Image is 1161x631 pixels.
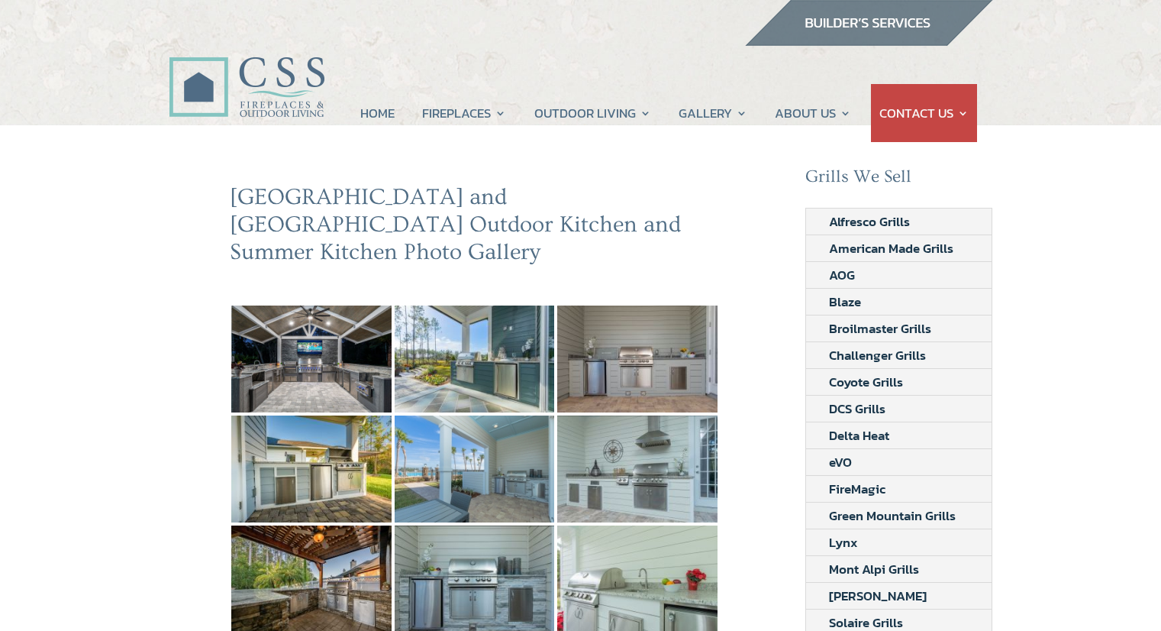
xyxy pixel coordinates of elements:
[557,416,718,523] img: 5
[806,262,878,288] a: AOG
[744,31,993,51] a: builder services construction supply
[806,529,881,555] a: Lynx
[422,84,506,142] a: FIREPLACES
[806,369,926,395] a: Coyote Grills
[169,15,324,125] img: CSS Fireplaces & Outdoor Living (Formerly Construction Solutions & Supply)- Jacksonville Ormond B...
[775,84,851,142] a: ABOUT US
[806,449,875,475] a: eVO
[806,556,942,582] a: Mont Alpi Grills
[679,84,747,142] a: GALLERY
[395,306,555,413] img: 1
[806,289,884,315] a: Blaze
[231,306,392,413] img: 30
[805,167,993,196] h2: Grills We Sell
[806,396,908,422] a: DCS Grills
[230,183,720,273] h2: [GEOGRAPHIC_DATA] and [GEOGRAPHIC_DATA] Outdoor Kitchen and Summer Kitchen Photo Gallery
[879,84,969,142] a: CONTACT US
[231,416,392,523] img: 3
[806,315,954,341] a: Broilmaster Grills
[534,84,651,142] a: OUTDOOR LIVING
[806,209,933,235] a: Alfresco Grills
[806,422,912,448] a: Delta Heat
[806,503,979,529] a: Green Mountain Grills
[806,476,908,502] a: FireMagic
[557,306,718,413] img: 2
[395,416,555,523] img: 4
[806,235,976,261] a: American Made Grills
[360,84,395,142] a: HOME
[806,583,950,609] a: [PERSON_NAME]
[806,342,949,368] a: Challenger Grills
